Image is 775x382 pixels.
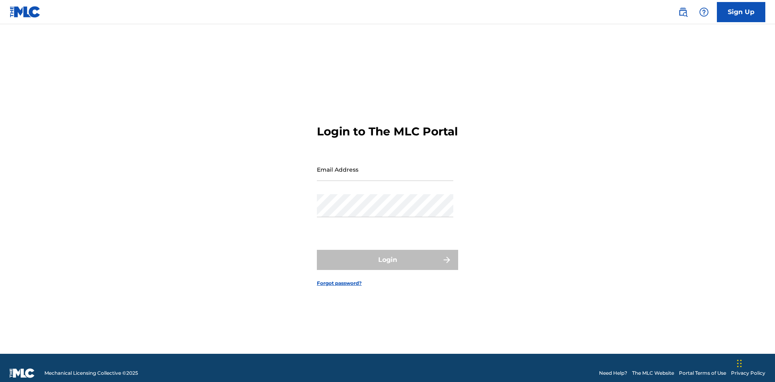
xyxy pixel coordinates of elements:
img: search [678,7,688,17]
a: Sign Up [717,2,765,22]
img: help [699,7,709,17]
a: Need Help? [599,370,627,377]
img: logo [10,368,35,378]
a: Privacy Policy [731,370,765,377]
h3: Login to The MLC Portal [317,125,458,139]
div: Drag [737,351,742,376]
img: MLC Logo [10,6,41,18]
a: Portal Terms of Use [679,370,726,377]
a: The MLC Website [632,370,674,377]
a: Public Search [675,4,691,20]
iframe: Chat Widget [735,343,775,382]
span: Mechanical Licensing Collective © 2025 [44,370,138,377]
a: Forgot password? [317,280,362,287]
div: Help [696,4,712,20]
